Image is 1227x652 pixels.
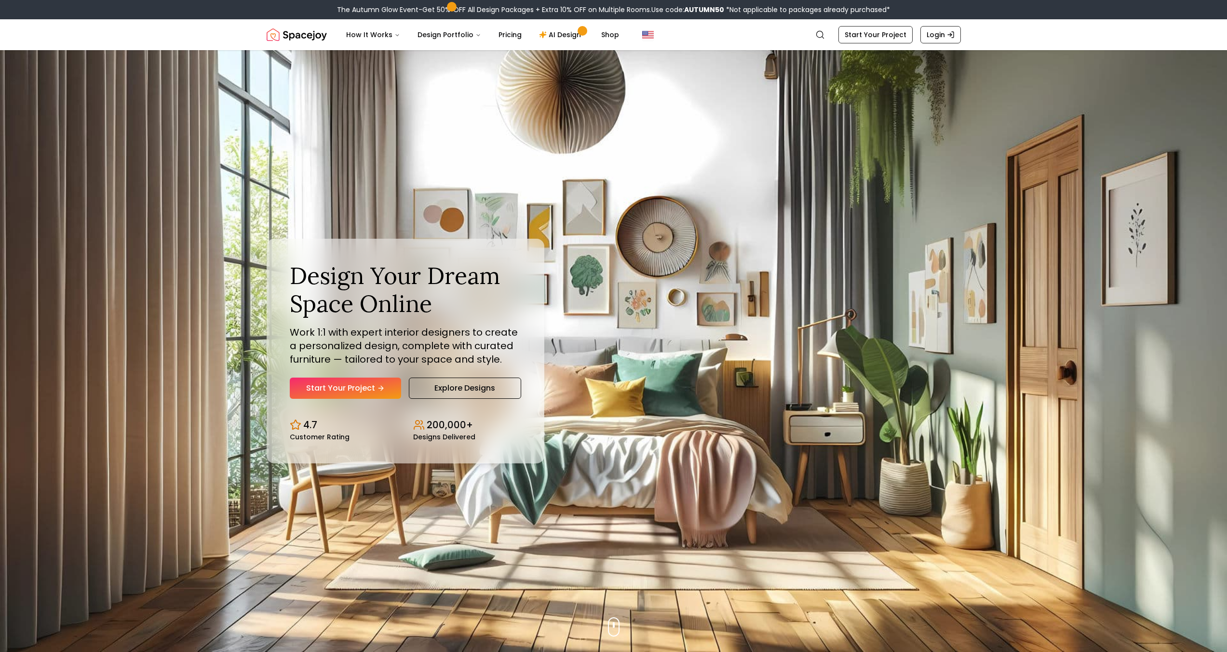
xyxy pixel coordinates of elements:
a: Explore Designs [409,378,521,399]
a: Login [920,26,961,43]
img: Spacejoy Logo [267,25,327,44]
span: *Not applicable to packages already purchased* [724,5,890,14]
button: How It Works [338,25,408,44]
img: United States [642,29,654,41]
p: 200,000+ [427,418,473,432]
div: Design stats [290,410,521,440]
nav: Main [338,25,627,44]
a: Shop [593,25,627,44]
span: Use code: [651,5,724,14]
button: Design Portfolio [410,25,489,44]
div: The Autumn Glow Event-Get 50% OFF All Design Packages + Extra 10% OFF on Multiple Rooms. [337,5,890,14]
h1: Design Your Dream Space Online [290,262,521,317]
a: Start Your Project [838,26,913,43]
small: Customer Rating [290,434,350,440]
nav: Global [267,19,961,50]
a: Start Your Project [290,378,401,399]
p: 4.7 [303,418,317,432]
a: Pricing [491,25,529,44]
a: AI Design [531,25,592,44]
p: Work 1:1 with expert interior designers to create a personalized design, complete with curated fu... [290,326,521,366]
b: AUTUMN50 [684,5,724,14]
a: Spacejoy [267,25,327,44]
small: Designs Delivered [413,434,475,440]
